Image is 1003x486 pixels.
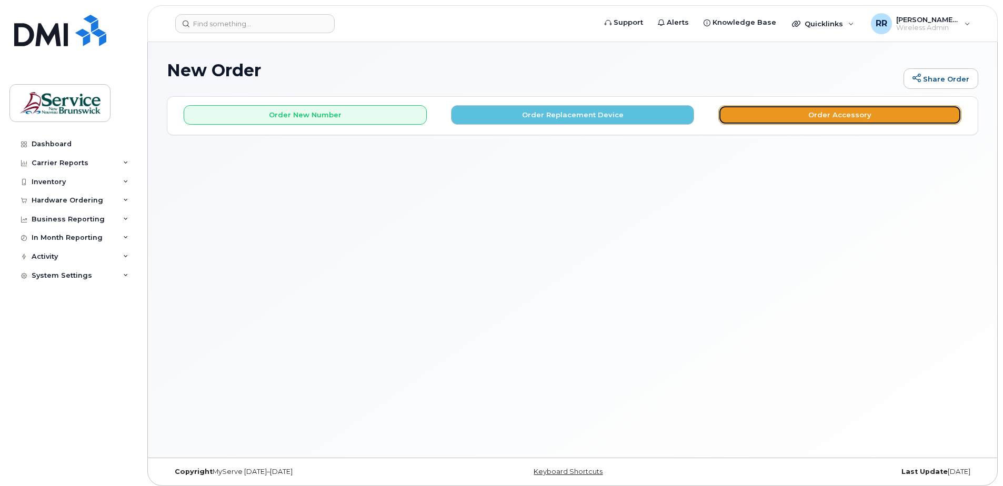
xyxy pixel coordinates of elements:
[708,468,978,476] div: [DATE]
[167,61,898,79] h1: New Order
[534,468,603,475] a: Keyboard Shortcuts
[184,105,427,125] button: Order New Number
[901,468,948,475] strong: Last Update
[167,468,437,476] div: MyServe [DATE]–[DATE]
[718,105,961,125] button: Order Accessory
[175,468,213,475] strong: Copyright
[451,105,694,125] button: Order Replacement Device
[904,68,978,89] a: Share Order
